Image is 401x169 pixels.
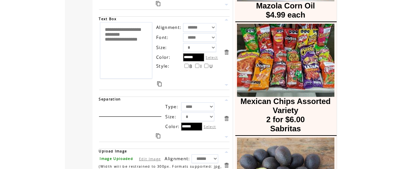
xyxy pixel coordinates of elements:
a: Move this item down [223,2,230,8]
span: Style: [156,63,169,69]
span: Image Uploaded [100,156,133,161]
font: Mexican Chips Assorted Variety 2 for $6.00 Sabritas [241,97,331,133]
span: Size: [166,114,177,120]
span: Color: [166,123,180,129]
a: Delete this item [223,115,230,122]
span: Alignment: [165,156,190,162]
a: Move this item down [223,134,230,140]
label: Select [206,55,218,60]
span: Upload Image [99,149,127,153]
img: images [237,24,334,97]
a: Move this item up [223,17,230,23]
a: Delete this item [223,162,230,168]
span: Separation [99,97,121,101]
span: Text Box [99,17,117,21]
a: Duplicate this item [156,133,160,138]
a: Duplicate this item [156,1,160,6]
span: B [190,63,193,69]
span: Font: [156,34,169,40]
a: Move this item up [223,149,230,155]
span: Type: [166,104,179,110]
label: Select [204,124,216,129]
span: Size: [156,45,167,50]
a: Delete this item [223,49,230,55]
font: Mazola Corn Oil $4.99 each [256,1,315,19]
a: Move this item up [223,97,230,103]
span: Alignment: [156,24,182,30]
span: U [209,63,213,69]
a: Duplicate this item [157,81,162,86]
span: Color: [156,54,170,60]
a: Move this item down [223,82,230,88]
a: Edit Image [139,156,161,161]
span: I [200,63,202,69]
